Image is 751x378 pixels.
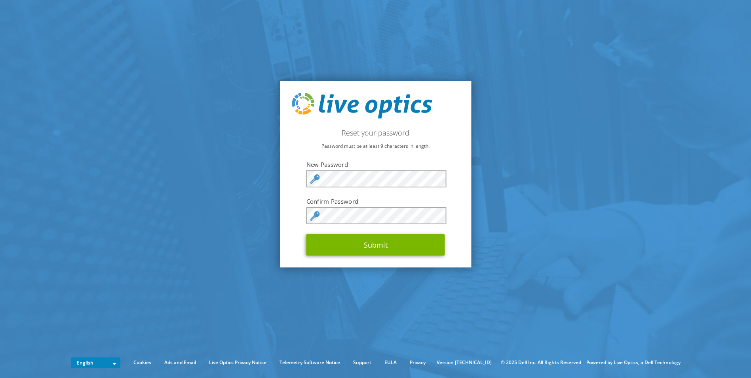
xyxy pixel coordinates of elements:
[347,358,377,367] a: Support
[292,93,432,119] img: live_optics_svg.svg
[158,358,202,367] a: Ads and Email
[306,234,445,256] button: Submit
[586,358,681,367] li: Powered by Live Optics, a Dell Technology
[203,358,272,367] a: Live Optics Privacy Notice
[404,358,432,367] a: Privacy
[378,358,403,367] a: EULA
[306,197,445,205] label: Confirm Password
[292,142,459,151] p: Password must be at least 9 characters in length.
[274,358,346,367] a: Telemetry Software Notice
[433,358,496,367] li: Version [TECHNICAL_ID]
[127,358,157,367] a: Cookies
[292,128,459,137] h2: Reset your password
[497,358,585,367] li: © 2025 Dell Inc. All Rights Reserved
[306,160,445,168] label: New Password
